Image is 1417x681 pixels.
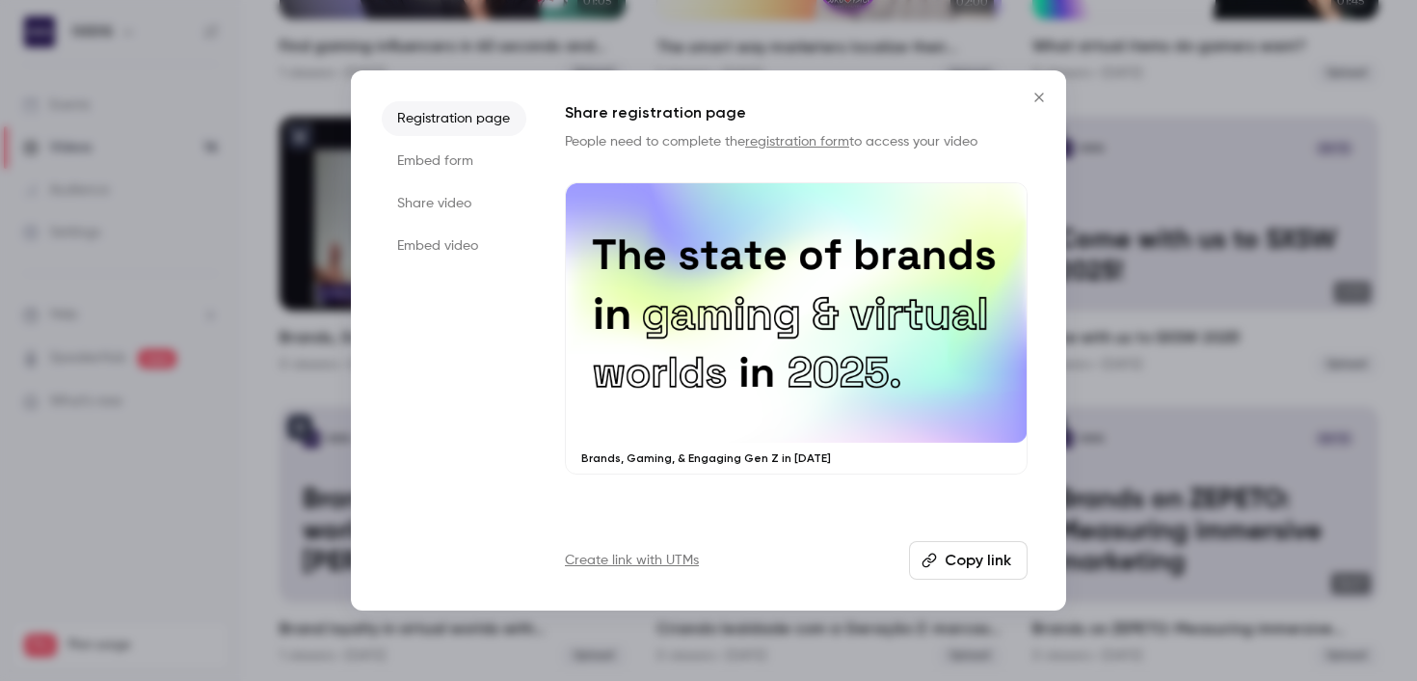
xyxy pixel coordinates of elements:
a: Create link with UTMs [565,551,699,570]
li: Share video [382,186,526,221]
button: Copy link [909,541,1028,580]
a: registration form [745,135,849,149]
button: Close [1020,78,1058,117]
h1: Share registration page [565,101,1028,124]
p: Brands, Gaming, & Engaging Gen Z in [DATE] [581,450,1011,466]
li: Embed video [382,229,526,263]
p: People need to complete the to access your video [565,132,1028,151]
a: Brands, Gaming, & Engaging Gen Z in [DATE] [565,182,1028,475]
li: Embed form [382,144,526,178]
li: Registration page [382,101,526,136]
